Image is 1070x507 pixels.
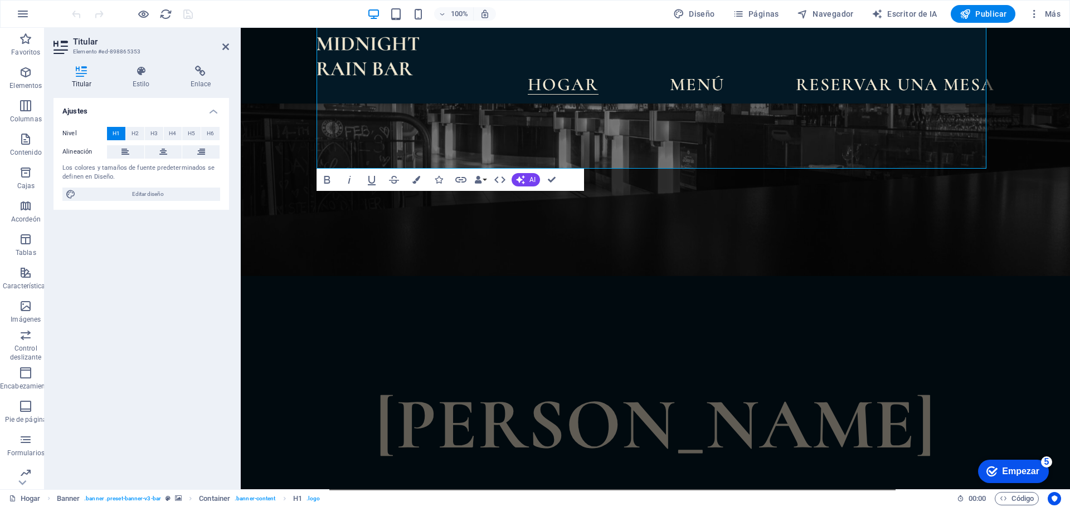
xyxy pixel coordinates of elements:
[73,48,140,55] font: Elemento #ed-898865353
[473,169,488,191] button: Enlaces de datos
[21,494,40,503] font: Hogar
[43,12,81,22] font: Empezar
[728,5,784,23] button: Páginas
[1045,9,1061,18] font: Más
[62,130,77,137] font: Nivel
[132,191,164,197] font: Editar diseño
[201,127,220,140] button: H6
[57,492,320,505] nav: migaja de pan
[11,215,41,223] font: Acordeón
[159,7,172,21] button: recargar
[450,169,471,191] button: Enlace
[137,7,150,21] button: Haga clic aquí para salir del modo de vista previa y continuar editando
[792,5,858,23] button: Navegador
[1048,492,1061,505] button: Centrados en el usuario
[5,416,47,424] font: Pie de página
[489,169,510,191] button: HTML
[10,115,42,123] font: Columnas
[62,188,220,201] button: Editar diseño
[145,127,163,140] button: H3
[669,5,719,23] div: Diseño (Ctrl+Alt+Y)
[17,182,35,190] font: Cajas
[512,173,540,186] button: AI
[434,7,474,21] button: 100%
[175,495,182,501] i: This element contains a background
[62,148,92,155] font: Alineación
[191,80,211,88] font: Enlace
[669,5,719,23] button: Diseño
[199,492,230,505] span: Click to select. Double-click to edit
[235,492,275,505] span: . banner-content
[9,82,42,90] font: Elementos
[813,9,854,18] font: Navegador
[57,492,80,505] span: Click to select. Double-click to edit
[62,107,87,115] font: Ajustes
[135,353,695,440] font: [PERSON_NAME]
[159,8,172,21] i: Recargar página
[166,495,171,501] i: This element is a customizable preset
[3,282,49,290] font: Características
[113,130,120,136] font: H1
[975,9,1006,18] font: Publicar
[107,127,125,140] button: H1
[689,9,714,18] font: Diseño
[957,492,986,505] h6: Tiempo de sesión
[62,164,215,181] font: Los colores y tamaños de fuente predeterminados se definen en Diseño.
[11,48,40,56] font: Favoritos
[9,492,41,505] a: Haga clic para cancelar la selección. Haga doble clic para abrir Páginas.
[188,130,195,136] font: H5
[867,5,942,23] button: Escritor de IA
[307,492,320,505] span: . logo
[339,169,360,191] button: Cursiva (Ctrl+I)
[1011,494,1034,503] font: Código
[995,492,1039,505] button: Código
[317,169,338,191] button: Negrita (Ctrl+B)
[406,169,427,191] button: Bandera
[20,6,90,29] div: Empezar Quedan 5 elementos, 0 % completado
[748,9,779,18] font: Páginas
[86,3,91,12] font: 5
[10,149,42,156] font: Contenido
[150,130,158,136] font: H3
[72,80,92,88] font: Titular
[451,9,468,18] font: 100%
[1024,5,1065,23] button: Más
[73,37,98,47] font: Titular
[11,316,41,323] font: Imágenes
[361,169,382,191] button: Subrayar (Ctrl+U)
[84,492,161,505] span: . banner .preset-banner-v3-bar
[383,169,405,191] button: Tachado
[541,169,562,191] button: Confirmar (Ctrl+⏎)
[132,130,139,136] font: H2
[969,494,986,503] font: 00:00
[10,344,41,361] font: Control deslizante
[169,130,176,136] font: H4
[133,80,150,88] font: Estilo
[887,9,937,18] font: Escritor de IA
[207,130,214,136] font: H6
[293,492,302,505] span: Click to select. Double-click to edit
[951,5,1016,23] button: Publicar
[428,169,449,191] button: Iconos
[16,249,36,257] font: Tablas
[480,9,490,19] i: Al cambiar el tamaño, se ajusta automáticamente el nivel de zoom para adaptarse al dispositivo el...
[164,127,182,140] button: H4
[529,176,536,184] font: AI
[7,449,45,457] font: Formularios
[126,127,144,140] button: H2
[182,127,201,140] button: H5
